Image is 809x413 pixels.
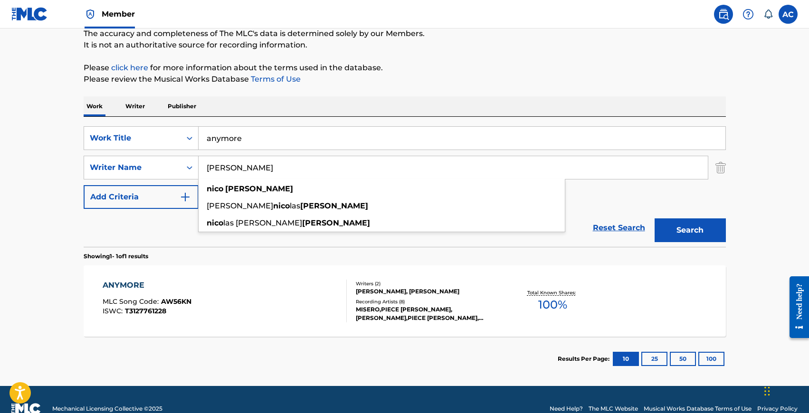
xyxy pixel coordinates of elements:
[249,75,301,84] a: Terms of Use
[84,126,726,247] form: Search Form
[763,9,773,19] div: Notifications
[103,307,125,315] span: ISWC :
[102,9,135,19] span: Member
[84,62,726,74] p: Please for more information about the terms used in the database.
[207,201,273,210] span: [PERSON_NAME]
[84,96,105,116] p: Work
[90,132,175,144] div: Work Title
[764,377,770,405] div: Trascina
[715,156,726,179] img: Delete Criterion
[125,307,166,315] span: T3127761228
[558,355,612,363] p: Results Per Page:
[739,5,758,24] div: Help
[761,367,809,413] iframe: Chat Widget
[641,352,667,366] button: 25
[90,162,175,173] div: Writer Name
[613,352,639,366] button: 10
[718,9,729,20] img: search
[300,201,368,210] strong: [PERSON_NAME]
[111,63,148,72] a: click here
[698,352,724,366] button: 100
[356,298,499,305] div: Recording Artists ( 8 )
[714,5,733,24] a: Public Search
[290,201,300,210] span: las
[588,217,650,238] a: Reset Search
[356,287,499,296] div: [PERSON_NAME], [PERSON_NAME]
[589,404,638,413] a: The MLC Website
[84,252,148,261] p: Showing 1 - 1 of 1 results
[123,96,148,116] p: Writer
[52,404,162,413] span: Mechanical Licensing Collective © 2025
[161,297,191,306] span: AW56KN
[84,265,726,337] a: ANYMOREMLC Song Code:AW56KNISWC:T3127761228Writers (2)[PERSON_NAME], [PERSON_NAME]Recording Artis...
[85,9,96,20] img: Top Rightsholder
[356,280,499,287] div: Writers ( 2 )
[180,191,191,203] img: 9d2ae6d4665cec9f34b9.svg
[84,39,726,51] p: It is not an authoritative source for recording information.
[550,404,583,413] a: Need Help?
[761,367,809,413] div: Widget chat
[207,218,223,227] strong: nico
[757,404,798,413] a: Privacy Policy
[207,184,223,193] strong: nico
[223,218,302,227] span: las [PERSON_NAME]
[165,96,199,116] p: Publisher
[779,5,798,24] div: User Menu
[103,280,191,291] div: ANYMORE
[84,185,199,209] button: Add Criteria
[273,201,290,210] strong: nico
[527,289,578,296] p: Total Known Shares:
[84,74,726,85] p: Please review the Musical Works Database
[670,352,696,366] button: 50
[644,404,752,413] a: Musical Works Database Terms of Use
[302,218,370,227] strong: [PERSON_NAME]
[225,184,293,193] strong: [PERSON_NAME]
[356,305,499,322] div: MISERO,PIECE [PERSON_NAME], [PERSON_NAME],PIECE [PERSON_NAME], [PERSON_NAME]|[PERSON_NAME]|PIECE ...
[782,269,809,346] iframe: Resource Center
[742,9,754,20] img: help
[103,297,161,306] span: MLC Song Code :
[538,296,567,313] span: 100 %
[11,7,48,21] img: MLC Logo
[655,218,726,242] button: Search
[84,28,726,39] p: The accuracy and completeness of The MLC's data is determined solely by our Members.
